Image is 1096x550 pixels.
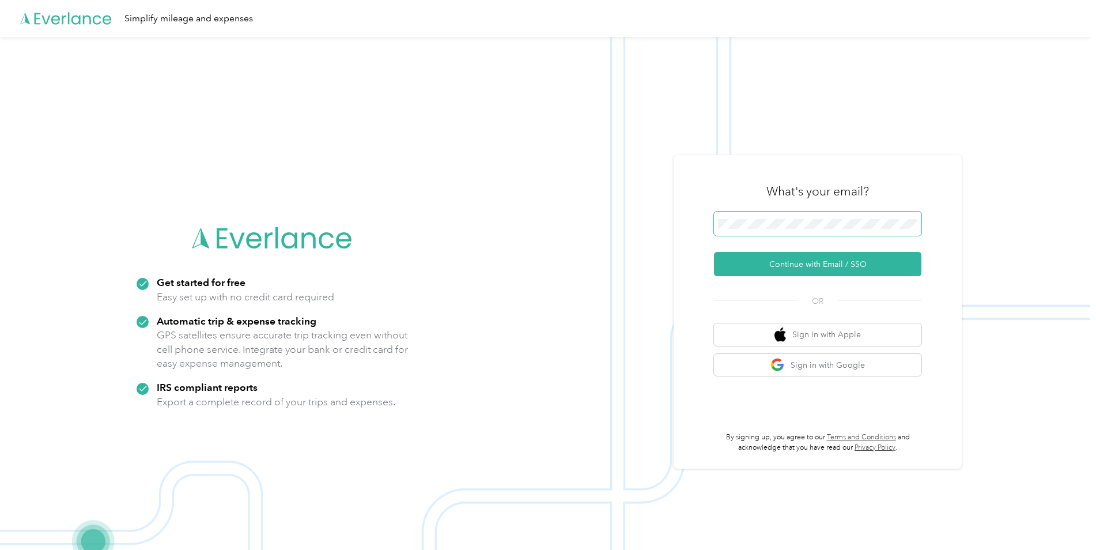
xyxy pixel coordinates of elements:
strong: Get started for free [157,276,245,288]
img: google logo [770,358,785,372]
p: Export a complete record of your trips and expenses. [157,395,395,409]
strong: Automatic trip & expense tracking [157,315,316,327]
button: apple logoSign in with Apple [714,323,921,346]
img: apple logo [774,327,786,342]
h3: What's your email? [766,183,869,199]
p: GPS satellites ensure accurate trip tracking even without cell phone service. Integrate your bank... [157,328,409,371]
a: Terms and Conditions [827,433,896,442]
strong: IRS compliant reports [157,381,258,393]
div: Simplify mileage and expenses [124,12,253,26]
span: OR [798,295,838,307]
p: By signing up, you agree to our and acknowledge that you have read our . [714,432,921,453]
button: Continue with Email / SSO [714,252,921,276]
p: Easy set up with no credit card required [157,290,334,304]
a: Privacy Policy [855,443,895,452]
button: google logoSign in with Google [714,354,921,376]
